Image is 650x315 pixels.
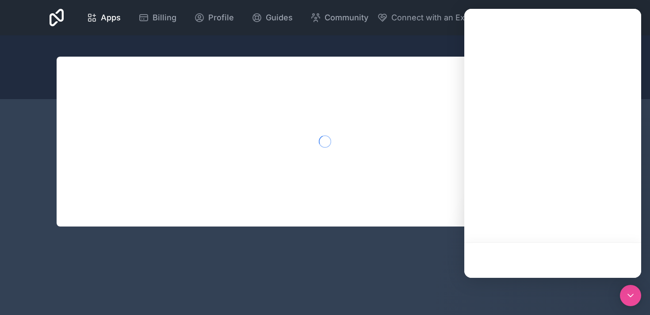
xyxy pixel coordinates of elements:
[153,12,176,24] span: Billing
[266,12,293,24] span: Guides
[377,12,480,24] button: Connect with an Expert
[391,12,480,24] span: Connect with an Expert
[325,12,368,24] span: Community
[101,12,121,24] span: Apps
[303,8,375,27] a: Community
[245,8,300,27] a: Guides
[80,8,128,27] a: Apps
[208,12,234,24] span: Profile
[187,8,241,27] a: Profile
[620,285,641,306] div: Open Intercom Messenger
[131,8,184,27] a: Billing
